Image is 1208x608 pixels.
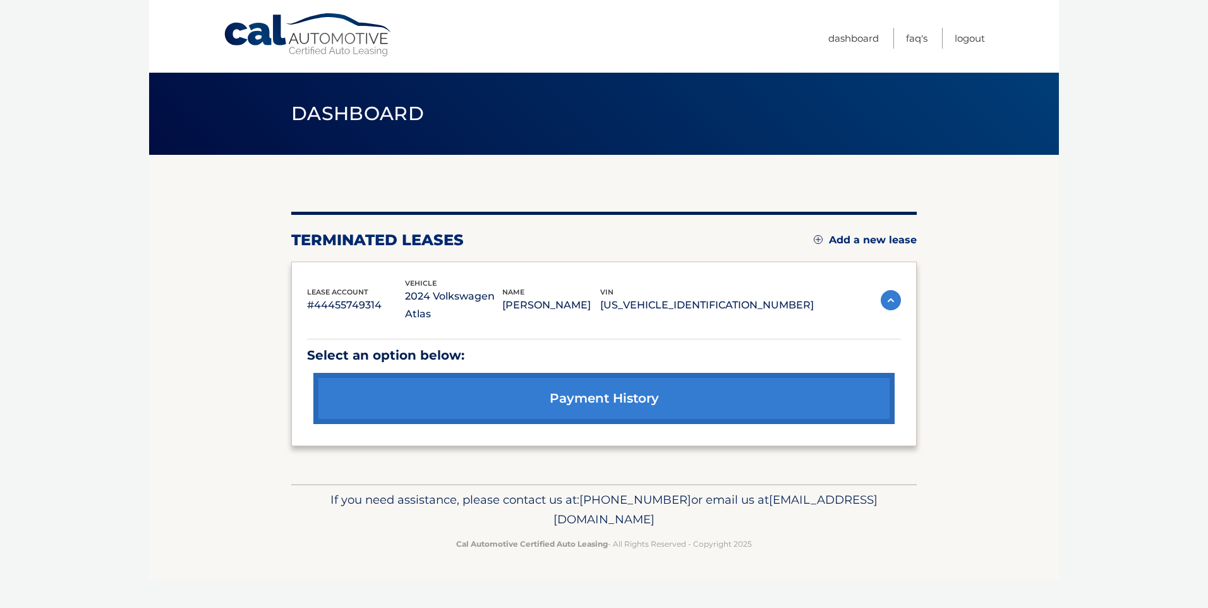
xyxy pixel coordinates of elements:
[814,234,917,246] a: Add a new lease
[955,28,985,49] a: Logout
[307,344,901,367] p: Select an option below:
[881,290,901,310] img: accordion-active.svg
[814,235,823,244] img: add.svg
[291,231,464,250] h2: terminated leases
[456,539,608,549] strong: Cal Automotive Certified Auto Leasing
[405,288,503,323] p: 2024 Volkswagen Atlas
[600,288,613,296] span: vin
[299,490,909,530] p: If you need assistance, please contact us at: or email us at
[502,296,600,314] p: [PERSON_NAME]
[299,537,909,550] p: - All Rights Reserved - Copyright 2025
[906,28,927,49] a: FAQ's
[307,296,405,314] p: #44455749314
[502,288,524,296] span: name
[307,288,368,296] span: lease account
[600,296,814,314] p: [US_VEHICLE_IDENTIFICATION_NUMBER]
[313,373,895,424] a: payment history
[291,102,424,125] span: Dashboard
[223,13,394,58] a: Cal Automotive
[828,28,879,49] a: Dashboard
[405,279,437,288] span: vehicle
[579,492,691,507] span: [PHONE_NUMBER]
